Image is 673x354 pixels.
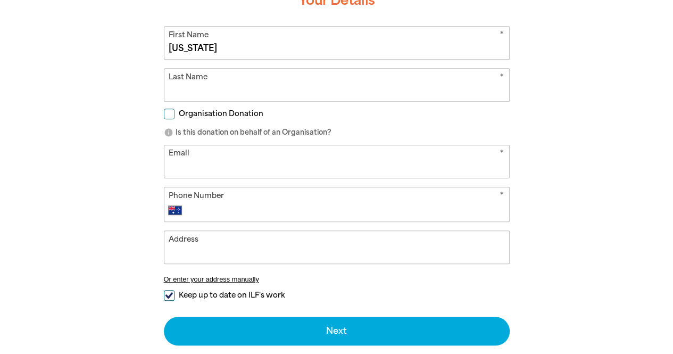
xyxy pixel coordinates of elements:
input: Keep up to date on ILF's work [164,290,175,301]
input: Organisation Donation [164,109,175,119]
span: Organisation Donation [179,109,263,119]
button: Or enter your address manually [164,275,510,283]
button: Next [164,317,510,345]
i: Required [500,190,504,203]
p: Is this donation on behalf of an Organisation? [164,127,510,138]
span: Keep up to date on ILF's work [179,290,285,300]
i: info [164,128,173,137]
